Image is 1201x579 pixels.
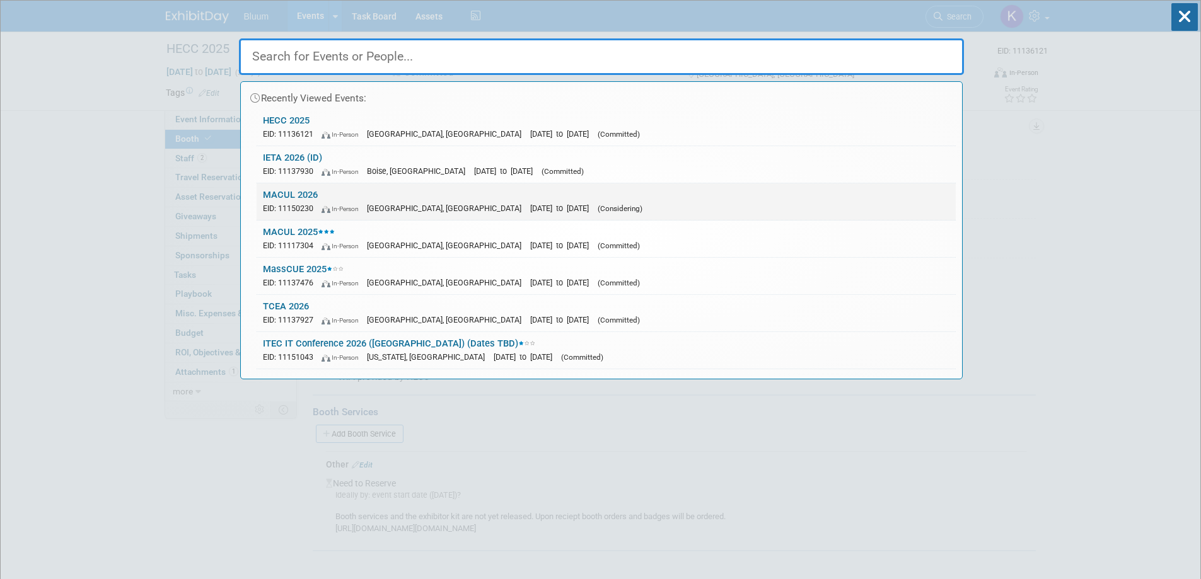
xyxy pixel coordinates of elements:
span: (Committed) [598,278,640,287]
a: TCEA 2026 EID: 11137927 In-Person [GEOGRAPHIC_DATA], [GEOGRAPHIC_DATA] [DATE] to [DATE] (Committed) [257,295,956,331]
a: IETA 2026 (ID) EID: 11137930 In-Person Boise, [GEOGRAPHIC_DATA] [DATE] to [DATE] (Committed) [257,146,956,183]
span: [GEOGRAPHIC_DATA], [GEOGRAPHIC_DATA] [367,129,528,139]
a: MassCUE 2025 EID: 11137476 In-Person [GEOGRAPHIC_DATA], [GEOGRAPHIC_DATA] [DATE] to [DATE] (Commi... [257,258,956,294]
span: In-Person [322,168,364,176]
span: EID: 11137927 [263,315,319,324]
a: HECC 2025 EID: 11136121 In-Person [GEOGRAPHIC_DATA], [GEOGRAPHIC_DATA] [DATE] to [DATE] (Committed) [257,109,956,146]
span: [DATE] to [DATE] [530,315,595,324]
a: MACUL 2026 EID: 11150230 In-Person [GEOGRAPHIC_DATA], [GEOGRAPHIC_DATA] [DATE] to [DATE] (Conside... [257,183,956,220]
span: [DATE] to [DATE] [530,129,595,139]
span: (Committed) [542,167,584,176]
span: [GEOGRAPHIC_DATA], [GEOGRAPHIC_DATA] [367,278,528,287]
span: [DATE] to [DATE] [530,241,595,250]
input: Search for Events or People... [239,38,964,75]
span: In-Person [322,316,364,324]
span: (Committed) [598,130,640,139]
span: [GEOGRAPHIC_DATA], [GEOGRAPHIC_DATA] [367,204,528,213]
span: [GEOGRAPHIC_DATA], [GEOGRAPHIC_DATA] [367,315,528,324]
span: [DATE] to [DATE] [494,352,559,362]
span: In-Person [322,353,364,362]
span: In-Person [322,242,364,250]
span: In-Person [322,205,364,213]
span: [DATE] to [DATE] [530,278,595,287]
a: ITEC IT Conference 2026 ([GEOGRAPHIC_DATA]) (Dates TBD) EID: 11151043 In-Person [US_STATE], [GEOG... [257,332,956,369]
span: EID: 11136121 [263,129,319,139]
span: EID: 11117304 [263,241,319,250]
span: (Committed) [561,353,603,362]
span: Boise, [GEOGRAPHIC_DATA] [367,166,472,176]
span: [US_STATE], [GEOGRAPHIC_DATA] [367,352,491,362]
span: EID: 11151043 [263,352,319,362]
span: EID: 11150230 [263,204,319,213]
span: (Committed) [598,316,640,324]
span: EID: 11137476 [263,278,319,287]
span: EID: 11137930 [263,166,319,176]
span: [DATE] to [DATE] [530,204,595,213]
span: In-Person [322,130,364,139]
span: (Committed) [598,241,640,250]
div: Recently Viewed Events: [247,82,956,109]
span: (Considering) [598,204,642,213]
span: [DATE] to [DATE] [474,166,539,176]
span: In-Person [322,279,364,287]
span: [GEOGRAPHIC_DATA], [GEOGRAPHIC_DATA] [367,241,528,250]
a: MACUL 2025 EID: 11117304 In-Person [GEOGRAPHIC_DATA], [GEOGRAPHIC_DATA] [DATE] to [DATE] (Committed) [257,221,956,257]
